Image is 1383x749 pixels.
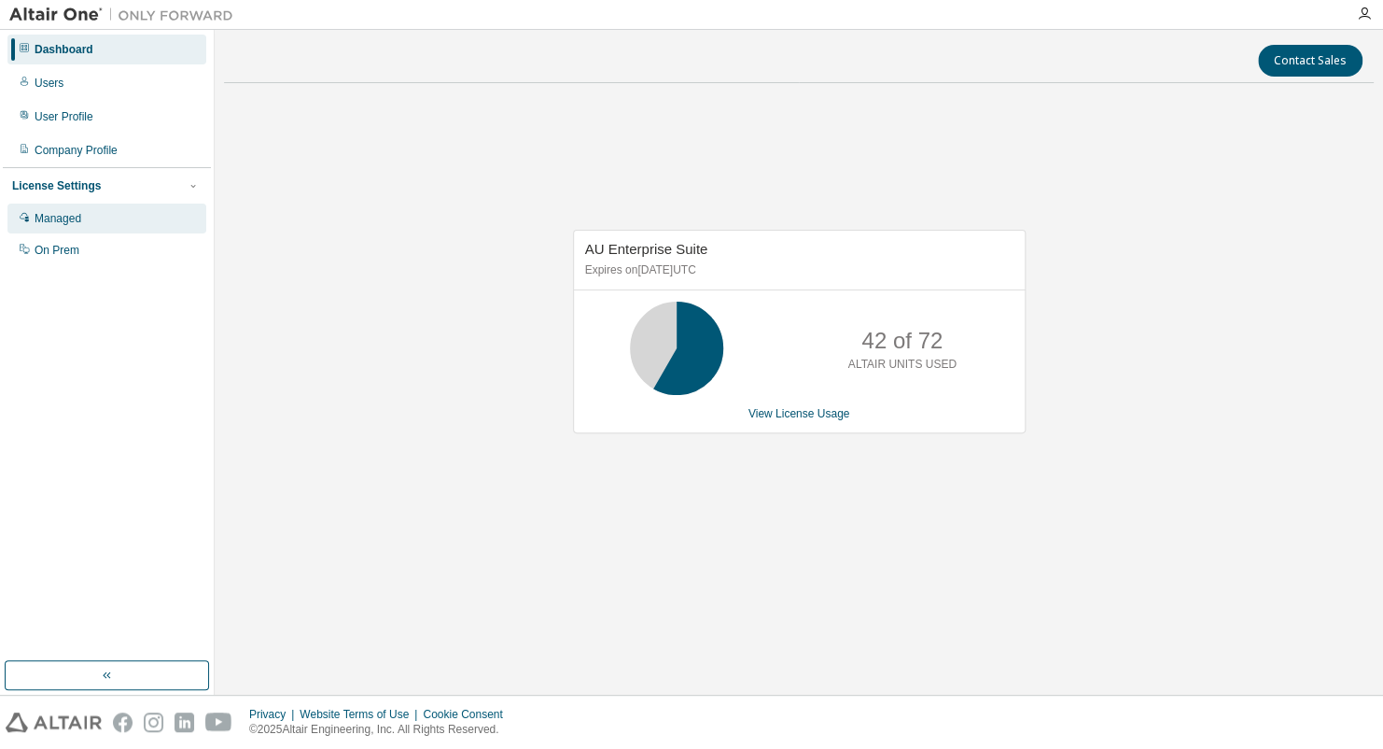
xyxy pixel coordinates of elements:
div: On Prem [35,243,79,258]
p: © 2025 Altair Engineering, Inc. All Rights Reserved. [249,722,514,738]
img: youtube.svg [205,713,232,732]
div: User Profile [35,109,93,124]
p: ALTAIR UNITS USED [848,357,957,373]
img: linkedin.svg [175,713,194,732]
a: View License Usage [748,407,850,420]
img: altair_logo.svg [6,713,102,732]
div: Cookie Consent [423,707,513,722]
div: License Settings [12,178,101,193]
button: Contact Sales [1258,45,1362,77]
span: AU Enterprise Suite [585,241,708,257]
div: Dashboard [35,42,93,57]
p: 42 of 72 [861,325,943,357]
img: facebook.svg [113,713,133,732]
div: Users [35,76,63,91]
img: instagram.svg [144,713,163,732]
div: Managed [35,211,81,226]
p: Expires on [DATE] UTC [585,262,1009,278]
div: Website Terms of Use [300,707,423,722]
div: Privacy [249,707,300,722]
div: Company Profile [35,143,118,158]
img: Altair One [9,6,243,24]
